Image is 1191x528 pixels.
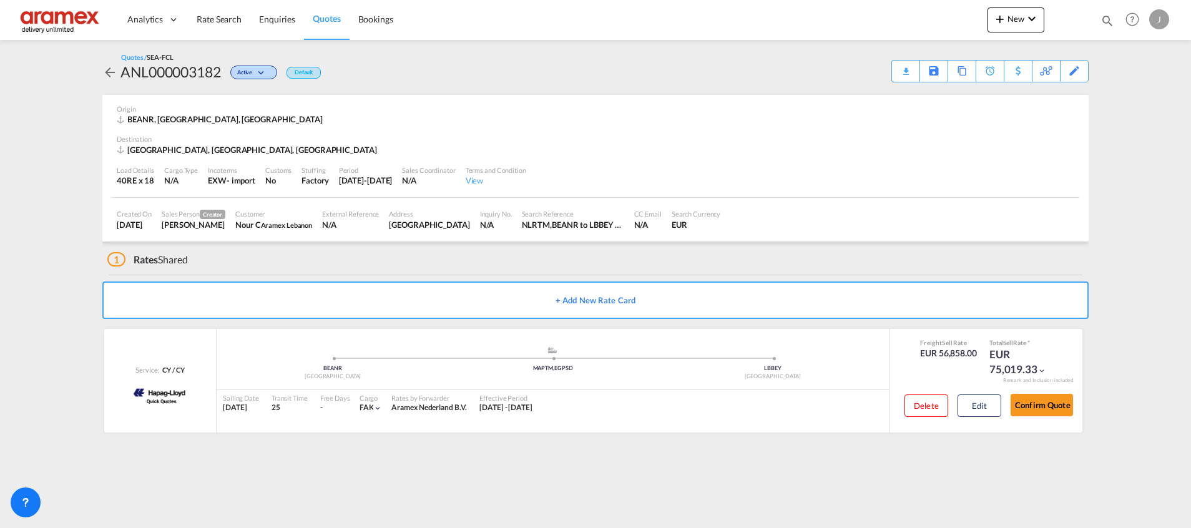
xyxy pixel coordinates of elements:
div: Effective Period [479,393,532,403]
div: J [1149,9,1169,29]
div: Origin [117,104,1074,114]
div: icon-arrow-left [102,62,120,82]
div: BEANR, Antwerp, Europe [117,114,326,125]
div: EUR [672,219,721,230]
div: ANL000003182 [120,62,221,82]
md-icon: icon-chevron-down [373,404,382,413]
span: Bookings [358,14,393,24]
div: N/A [634,219,662,230]
div: 26 Sep 2025 - 31 Oct 2025 [479,403,532,413]
span: Aramex Lebanon [261,221,313,229]
span: Help [1122,9,1143,30]
button: icon-plus 400-fgNewicon-chevron-down [988,7,1044,32]
div: Rates by Forwarder [391,393,467,403]
div: [DATE] [223,403,259,413]
div: CY / CY [159,365,184,374]
div: Sales Person [162,209,225,219]
md-icon: icon-magnify [1100,14,1114,27]
div: Help [1122,9,1149,31]
div: Lebanon [389,219,469,230]
div: Sales Coordinator [402,165,455,175]
md-icon: icon-arrow-left [102,65,117,80]
div: Aramex Nederland B.V. [391,403,467,413]
div: Inquiry No. [480,209,512,218]
div: LBBEY [663,364,883,373]
div: Search Currency [672,209,721,218]
div: Load Details [117,165,154,175]
div: Total Rate [989,338,1052,347]
span: 1 [107,252,125,266]
span: Subject to Remarks [1026,339,1030,346]
div: Change Status Here [221,62,280,82]
div: N/A [402,175,455,186]
div: NLRTM,BEANR to LBBEY / 26 Sep 2025 [522,219,624,230]
div: Customer [235,209,312,218]
div: External Reference [322,209,379,218]
div: 25 [272,403,308,413]
div: Address [389,209,469,218]
div: 31 Oct 2025 [339,175,393,186]
span: Service: [135,365,159,374]
div: No [265,175,292,186]
div: 26 Sep 2025 [117,219,152,230]
div: Transit Time [272,393,308,403]
div: Save As Template [920,61,948,82]
div: Free Days [320,393,350,403]
span: Analytics [127,13,163,26]
md-icon: icon-download [898,62,913,72]
div: Search Reference [522,209,624,218]
span: FAK [360,403,374,412]
div: Sailing Date [223,393,259,403]
div: Incoterms [208,165,255,175]
div: EXW [208,175,227,186]
div: N/A [480,219,512,230]
div: View [466,175,526,186]
div: Stuffing [301,165,328,175]
div: Remark and Inclusion included [994,377,1082,384]
div: Shared [107,253,188,266]
md-icon: icon-plus 400-fg [992,11,1007,26]
span: Aramex Nederland B.V. [391,403,467,412]
div: Cargo Type [164,165,198,175]
div: Factory Stuffing [301,175,328,186]
img: Hapag-Lloyd | Quick Quotes [131,378,189,409]
img: dca169e0c7e311edbe1137055cab269e.png [19,6,103,34]
span: SEA-FCL [147,53,173,61]
div: EUR 56,858.00 [920,347,977,359]
span: Rate Search [197,14,242,24]
div: N/A [164,175,198,186]
div: Quotes /SEA-FCL [121,52,174,62]
md-icon: icon-chevron-down [1037,366,1046,375]
div: icon-magnify [1100,14,1114,32]
div: [GEOGRAPHIC_DATA] [223,373,443,381]
button: Confirm Quote [1011,394,1073,416]
span: BEANR, [GEOGRAPHIC_DATA], [GEOGRAPHIC_DATA] [127,114,323,124]
div: Terms and Condition [466,165,526,175]
div: LBBEY, Beirut, Middle East [117,144,380,155]
span: Quotes [313,13,340,24]
div: Customs [265,165,292,175]
button: + Add New Rate Card [102,281,1089,319]
div: Nour C [235,219,312,230]
div: BEANR [223,364,443,373]
span: Enquiries [259,14,295,24]
div: Cargo [360,393,383,403]
div: [GEOGRAPHIC_DATA] [663,373,883,381]
div: Destination [117,134,1074,144]
div: EUR 75,019.33 [989,347,1052,377]
span: [DATE] - [DATE] [479,403,532,412]
md-icon: assets/icons/custom/ship-fill.svg [545,347,560,353]
div: CC Email [634,209,662,218]
span: Active [237,69,255,81]
button: Edit [958,394,1001,417]
span: New [992,14,1039,24]
div: Janice Camporaso [162,219,225,230]
div: Period [339,165,393,175]
div: MAPTM,EGPSD [443,364,662,373]
span: Creator [200,210,225,219]
span: Rates [134,253,159,265]
md-icon: icon-chevron-down [1024,11,1039,26]
div: N/A [322,219,379,230]
div: Default [287,67,321,79]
